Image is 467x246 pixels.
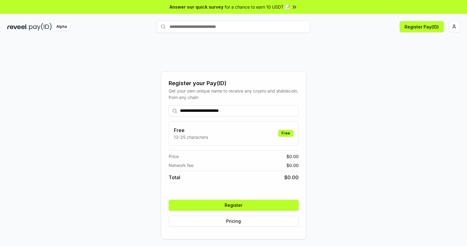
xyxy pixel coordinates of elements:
[53,23,70,31] div: Alpha
[169,216,299,227] button: Pricing
[174,134,208,140] p: 13-25 characters
[278,130,293,137] div: Free
[169,88,299,100] div: Get your own unique name to receive any crypto and stablecoin, from any chain
[286,162,299,168] span: $ 0.00
[174,127,208,134] h3: Free
[286,153,299,160] span: $ 0.00
[169,200,299,211] button: Register
[7,23,28,31] img: reveel_dark
[169,174,180,181] span: Total
[169,79,299,88] div: Register your Pay(ID)
[169,162,193,168] span: Network fee
[284,174,299,181] span: $ 0.00
[225,4,290,10] span: for a chance to earn 10 USDT 📝
[170,4,223,10] span: Answer our quick survey
[169,153,179,160] span: Price
[29,23,52,31] img: pay_id
[400,21,444,32] button: Register Pay(ID)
